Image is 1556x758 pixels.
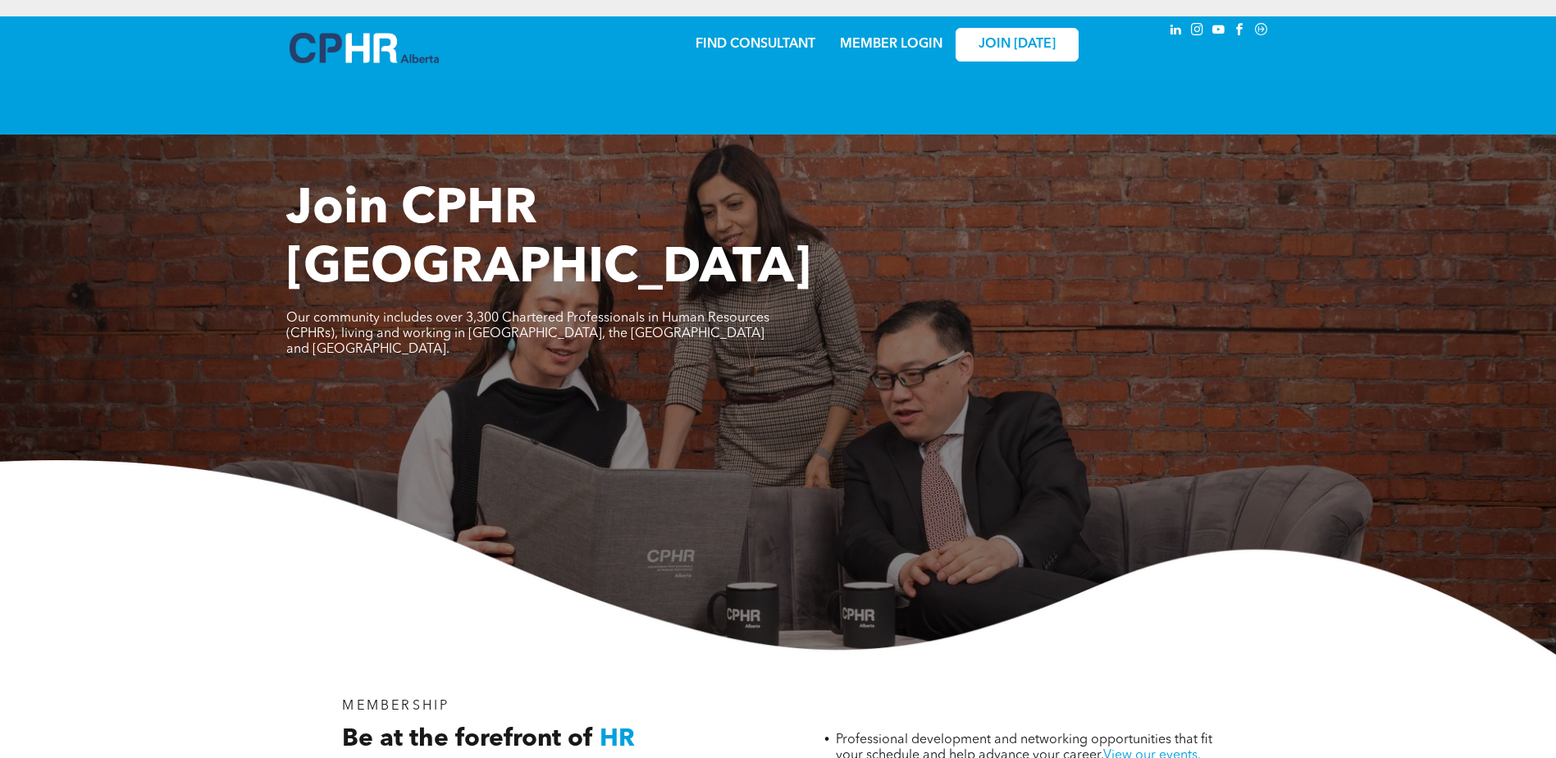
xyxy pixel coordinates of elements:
[1253,21,1271,43] a: Social network
[1231,21,1249,43] a: facebook
[600,727,635,751] span: HR
[696,38,815,51] a: FIND CONSULTANT
[840,38,942,51] a: MEMBER LOGIN
[1167,21,1185,43] a: linkedin
[286,312,769,356] span: Our community includes over 3,300 Chartered Professionals in Human Resources (CPHRs), living and ...
[956,28,1079,62] a: JOIN [DATE]
[1189,21,1207,43] a: instagram
[342,700,449,713] span: MEMBERSHIP
[290,33,439,63] img: A blue and white logo for cp alberta
[286,185,811,294] span: Join CPHR [GEOGRAPHIC_DATA]
[1210,21,1228,43] a: youtube
[342,727,593,751] span: Be at the forefront of
[979,37,1056,53] span: JOIN [DATE]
